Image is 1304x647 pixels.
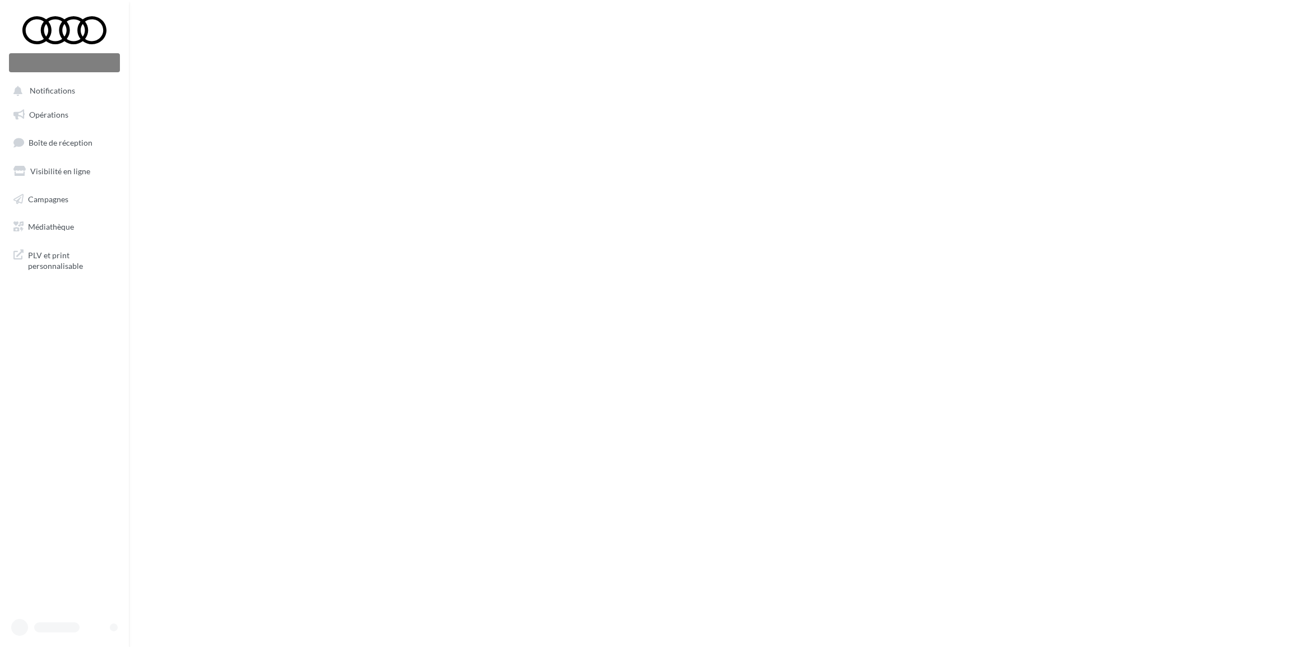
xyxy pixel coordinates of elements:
a: Campagnes [7,188,122,211]
span: Médiathèque [28,222,74,231]
a: PLV et print personnalisable [7,243,122,276]
span: Campagnes [28,194,68,203]
span: Opérations [29,110,68,119]
a: Médiathèque [7,215,122,239]
div: Nouvelle campagne [9,53,120,72]
a: Opérations [7,103,122,127]
a: Visibilité en ligne [7,160,122,183]
span: Visibilité en ligne [30,166,90,176]
span: Notifications [30,86,75,96]
span: Boîte de réception [29,138,92,147]
a: Boîte de réception [7,131,122,155]
span: PLV et print personnalisable [28,248,115,272]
